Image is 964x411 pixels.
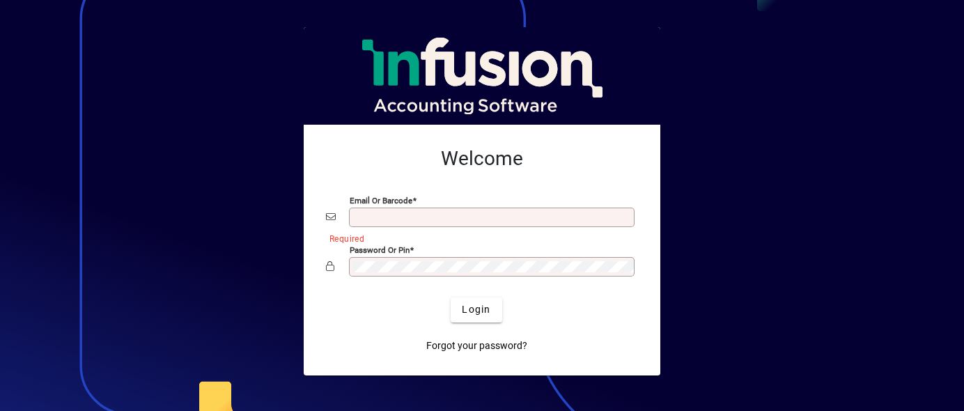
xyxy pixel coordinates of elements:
mat-error: Required [329,231,627,245]
span: Forgot your password? [426,339,527,353]
mat-label: Password or Pin [350,245,410,254]
button: Login [451,297,502,323]
a: Forgot your password? [421,334,533,359]
mat-label: Email or Barcode [350,195,412,205]
h2: Welcome [326,147,638,171]
span: Login [462,302,490,317]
